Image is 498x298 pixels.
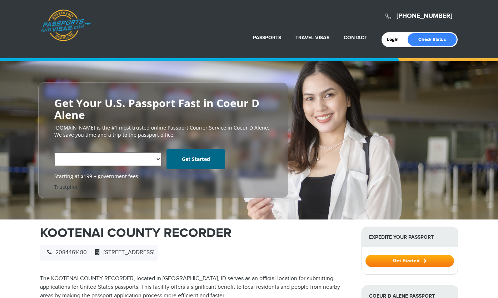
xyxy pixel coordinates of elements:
button: Get Started [365,255,454,267]
a: Get Started [166,149,225,169]
span: Starting at $199 + government fees [54,173,272,180]
h1: KOOTENAI COUNTY RECORDER [40,227,351,239]
a: Get Started [365,258,454,263]
a: [PHONE_NUMBER] [397,12,452,20]
strong: Expedite Your Passport [362,227,458,247]
h2: Get Your U.S. Passport Fast in Coeur D Alene [54,97,272,121]
a: Passports [253,35,281,41]
a: Login [387,37,404,42]
a: Contact [344,35,367,41]
a: Trustpilot [54,183,78,190]
a: Check Status [408,33,457,46]
span: 2084461480 [44,249,87,256]
p: [DOMAIN_NAME] is the #1 most trusted online Passport Courier Service in Coeur D Alene. We save yo... [54,124,272,138]
div: | [40,245,158,261]
a: Passports & [DOMAIN_NAME] [40,9,91,41]
span: [STREET_ADDRESS] [91,249,154,256]
a: Travel Visas [295,35,329,41]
